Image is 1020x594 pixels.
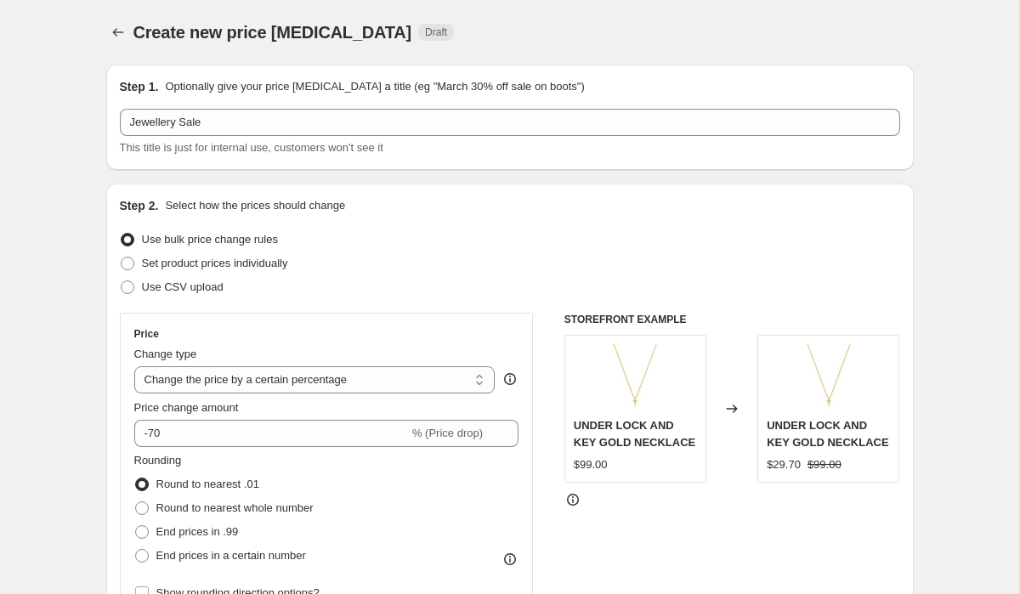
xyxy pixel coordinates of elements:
[574,456,608,473] div: $99.00
[564,313,900,326] h6: STOREFRONT EXAMPLE
[156,501,314,514] span: Round to nearest whole number
[120,78,159,95] h2: Step 1.
[156,478,259,490] span: Round to nearest .01
[165,197,345,214] p: Select how the prices should change
[142,257,288,269] span: Set product prices individually
[142,233,278,246] span: Use bulk price change rules
[156,525,239,538] span: End prices in .99
[134,327,159,341] h3: Price
[501,371,518,388] div: help
[134,401,239,414] span: Price change amount
[133,23,412,42] span: Create new price [MEDICAL_DATA]
[134,420,409,447] input: -15
[795,344,863,412] img: N032-03G_jpg_80x.webp
[412,427,483,439] span: % (Price drop)
[120,141,383,154] span: This title is just for internal use, customers won't see it
[156,549,306,562] span: End prices in a certain number
[165,78,584,95] p: Optionally give your price [MEDICAL_DATA] a title (eg "March 30% off sale on boots")
[574,419,696,449] span: UNDER LOCK AND KEY GOLD NECKLACE
[134,348,197,360] span: Change type
[120,109,900,136] input: 30% off holiday sale
[601,344,669,412] img: N032-03G_jpg_80x.webp
[767,419,889,449] span: UNDER LOCK AND KEY GOLD NECKLACE
[807,456,841,473] strike: $99.00
[134,454,182,467] span: Rounding
[106,20,130,44] button: Price change jobs
[425,25,447,39] span: Draft
[120,197,159,214] h2: Step 2.
[767,456,801,473] div: $29.70
[142,280,224,293] span: Use CSV upload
